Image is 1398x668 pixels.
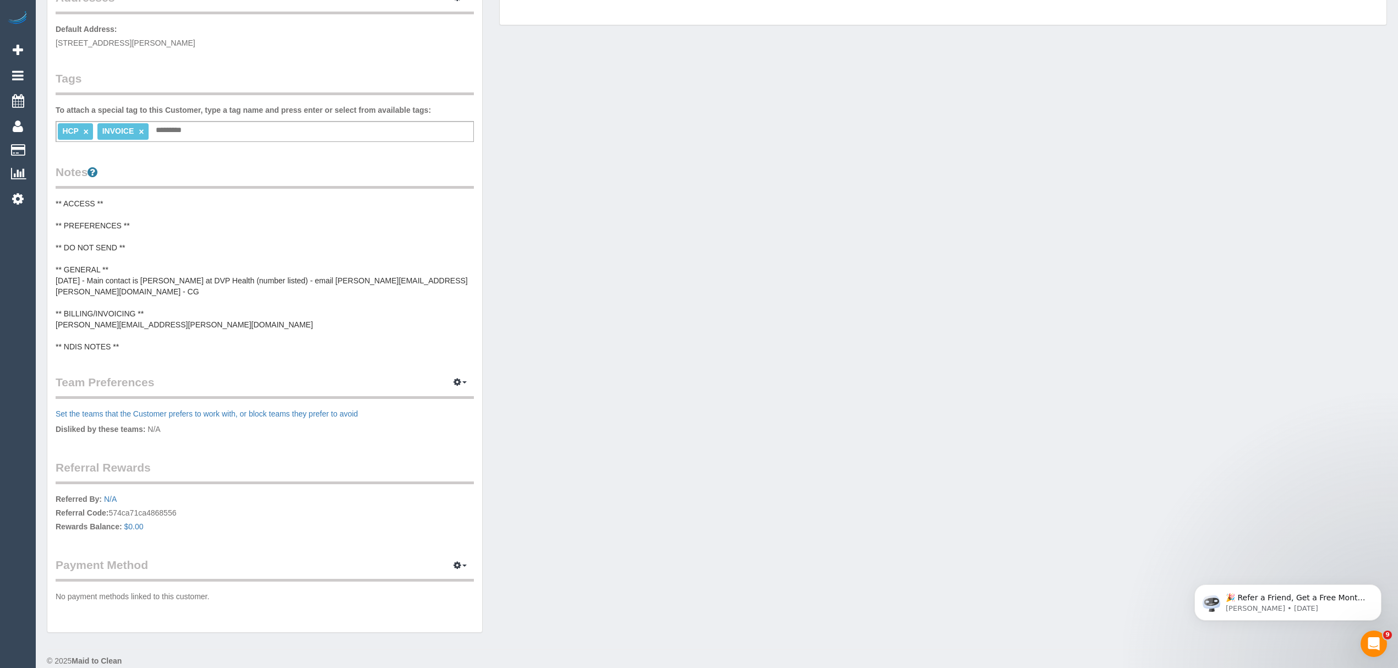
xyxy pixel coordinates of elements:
[56,24,117,35] label: Default Address:
[56,409,358,418] a: Set the teams that the Customer prefers to work with, or block teams they prefer to avoid
[62,127,78,135] span: HCP
[56,70,474,95] legend: Tags
[104,495,117,503] a: N/A
[124,522,144,531] a: $0.00
[56,105,431,116] label: To attach a special tag to this Customer, type a tag name and press enter or select from availabl...
[56,198,474,352] pre: ** ACCESS ** ** PREFERENCES ** ** DO NOT SEND ** ** GENERAL ** [DATE] - Main contact is [PERSON_N...
[56,164,474,189] legend: Notes
[1383,631,1392,639] span: 9
[56,494,102,505] label: Referred By:
[7,11,29,26] img: Automaid Logo
[47,655,1387,666] div: © 2025
[148,425,160,434] span: N/A
[1178,561,1398,638] iframe: Intercom notifications message
[56,507,108,518] label: Referral Code:
[56,424,145,435] label: Disliked by these teams:
[56,39,195,47] span: [STREET_ADDRESS][PERSON_NAME]
[56,557,474,582] legend: Payment Method
[56,494,474,535] p: 574ca71ca4868556
[1361,631,1387,657] iframe: Intercom live chat
[56,374,474,399] legend: Team Preferences
[84,127,89,136] a: ×
[102,127,134,135] span: INVOICE
[72,656,122,665] strong: Maid to Clean
[56,521,122,532] label: Rewards Balance:
[56,591,474,602] p: No payment methods linked to this customer.
[139,127,144,136] a: ×
[56,459,474,484] legend: Referral Rewards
